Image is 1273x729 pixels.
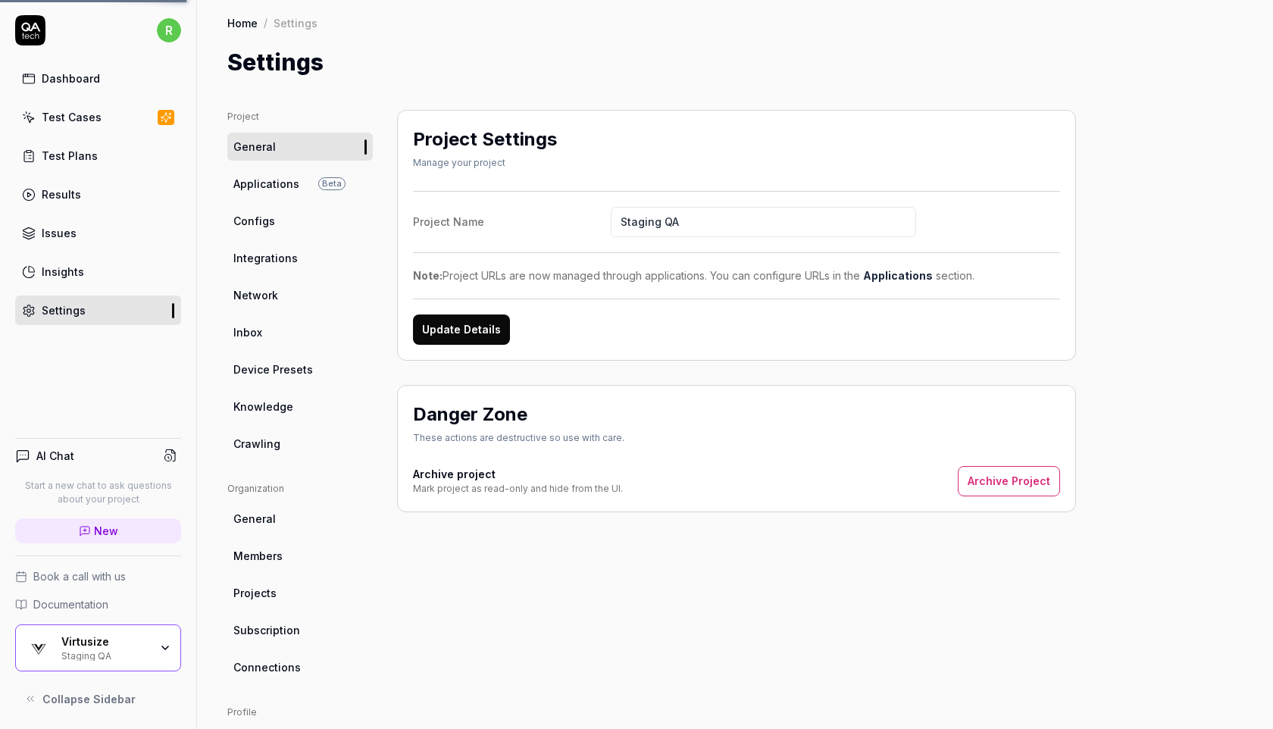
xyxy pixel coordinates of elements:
span: New [94,523,118,539]
button: Archive Project [958,466,1060,496]
a: Insights [15,257,181,286]
a: Integrations [227,244,373,272]
a: Crawling [227,430,373,458]
span: Device Presets [233,361,313,377]
span: Beta [318,177,346,190]
a: Connections [227,653,373,681]
a: Subscription [227,616,373,644]
a: Results [15,180,181,209]
a: New [15,518,181,543]
p: Start a new chat to ask questions about your project [15,479,181,506]
span: Integrations [233,250,298,266]
button: Collapse Sidebar [15,684,181,714]
a: Issues [15,218,181,248]
span: Members [233,548,283,564]
div: Project [227,110,373,124]
span: Applications [233,176,299,192]
div: / [264,15,267,30]
button: Virtusize LogoVirtusizeStaging QA [15,624,181,671]
span: Documentation [33,596,108,612]
a: Device Presets [227,355,373,383]
span: Collapse Sidebar [42,691,136,707]
span: Subscription [233,622,300,638]
div: Staging QA [61,649,149,661]
a: Test Plans [15,141,181,171]
span: Configs [233,213,275,229]
a: Home [227,15,258,30]
div: Settings [274,15,317,30]
div: Settings [42,302,86,318]
div: Organization [227,482,373,496]
a: Inbox [227,318,373,346]
span: General [233,511,276,527]
a: General [227,133,373,161]
div: Results [42,186,81,202]
a: Dashboard [15,64,181,93]
div: Mark project as read-only and hide from the UI. [413,482,623,496]
a: Knowledge [227,393,373,421]
span: Book a call with us [33,568,126,584]
span: Knowledge [233,399,293,415]
span: General [233,139,276,155]
h4: Archive project [413,466,623,482]
a: General [227,505,373,533]
a: Projects [227,579,373,607]
h2: Danger Zone [413,401,527,428]
a: Book a call with us [15,568,181,584]
span: r [157,18,181,42]
span: Projects [233,585,277,601]
button: r [157,15,181,45]
span: Inbox [233,324,262,340]
h1: Settings [227,45,324,80]
strong: Note: [413,269,443,282]
span: Connections [233,659,301,675]
div: Virtusize [61,635,149,649]
div: Test Cases [42,109,102,125]
a: Applications [863,269,933,282]
a: Test Cases [15,102,181,132]
span: Crawling [233,436,280,452]
a: Members [227,542,373,570]
div: Dashboard [42,70,100,86]
a: ApplicationsBeta [227,170,373,198]
span: Network [233,287,278,303]
h2: Project Settings [413,126,557,153]
a: Network [227,281,373,309]
div: Issues [42,225,77,241]
a: Documentation [15,596,181,612]
div: Test Plans [42,148,98,164]
button: Update Details [413,314,510,345]
input: Project Name [611,207,916,237]
div: Project Name [413,214,611,230]
div: Manage your project [413,156,557,170]
a: Settings [15,296,181,325]
a: Configs [227,207,373,235]
div: These actions are destructive so use with care. [413,431,624,445]
div: Insights [42,264,84,280]
img: Virtusize Logo [25,634,52,662]
div: Project URLs are now managed through applications. You can configure URLs in the section. [413,268,1060,283]
div: Profile [227,706,373,719]
h4: AI Chat [36,448,74,464]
